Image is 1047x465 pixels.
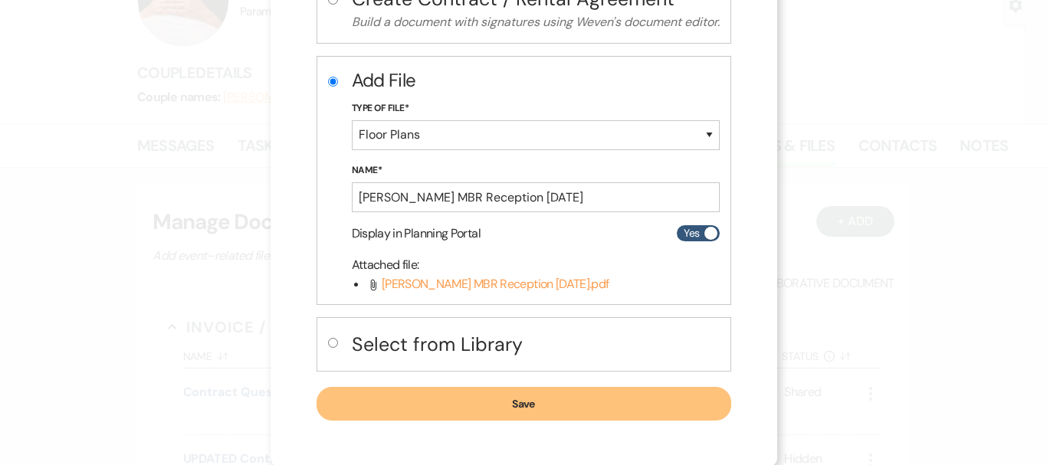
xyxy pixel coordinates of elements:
h2: Add File [352,67,720,93]
button: Save [317,387,731,421]
label: Name* [352,162,720,179]
p: Build a document with signatures using Weven's document editor. [352,12,720,32]
button: Select from Library [352,329,720,360]
label: Type of File* [352,100,720,117]
h4: Select from Library [352,331,720,358]
p: Attached file : [352,255,609,275]
span: Yes [684,224,699,243]
div: Display in Planning Portal [352,224,720,243]
span: [PERSON_NAME] MBR Reception [DATE].pdf [382,276,609,292]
